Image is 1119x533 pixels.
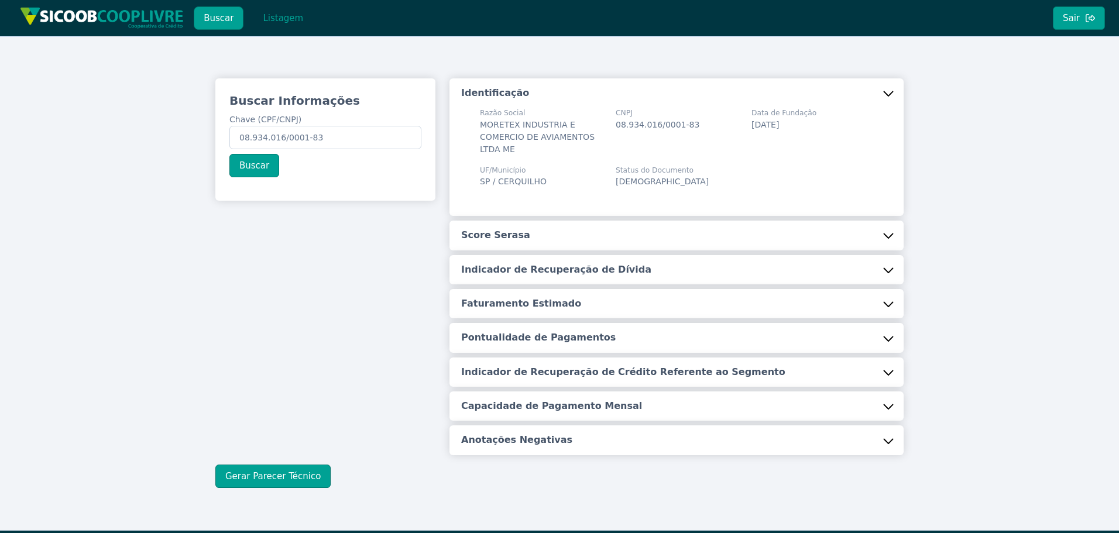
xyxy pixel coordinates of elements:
span: SP / CERQUILHO [480,177,547,186]
button: Buscar [194,6,243,30]
span: Data de Fundação [751,108,816,118]
button: Faturamento Estimado [449,289,904,318]
h5: Identificação [461,87,529,99]
button: Indicador de Recuperação de Dívida [449,255,904,284]
button: Buscar [229,154,279,177]
h5: Indicador de Recuperação de Dívida [461,263,651,276]
button: Identificação [449,78,904,108]
h5: Faturamento Estimado [461,297,581,310]
h5: Pontualidade de Pagamentos [461,331,616,344]
h3: Buscar Informações [229,92,421,109]
span: Status do Documento [616,165,709,176]
button: Pontualidade de Pagamentos [449,323,904,352]
span: MORETEX INDUSTRIA E COMERCIO DE AVIAMENTOS LTDA ME [480,120,595,154]
button: Indicador de Recuperação de Crédito Referente ao Segmento [449,357,904,387]
span: Razão Social [480,108,602,118]
span: 08.934.016/0001-83 [616,120,699,129]
span: Chave (CPF/CNPJ) [229,115,301,124]
span: [DEMOGRAPHIC_DATA] [616,177,709,186]
input: Chave (CPF/CNPJ) [229,126,421,149]
h5: Indicador de Recuperação de Crédito Referente ao Segmento [461,366,785,379]
button: Listagem [253,6,313,30]
button: Capacidade de Pagamento Mensal [449,391,904,421]
h5: Anotações Negativas [461,434,572,446]
img: img/sicoob_cooplivre.png [20,7,184,29]
h5: Capacidade de Pagamento Mensal [461,400,642,412]
button: Score Serasa [449,221,904,250]
span: UF/Município [480,165,547,176]
button: Gerar Parecer Técnico [215,465,331,488]
button: Sair [1053,6,1105,30]
h5: Score Serasa [461,229,530,242]
span: [DATE] [751,120,779,129]
span: CNPJ [616,108,699,118]
button: Anotações Negativas [449,425,904,455]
